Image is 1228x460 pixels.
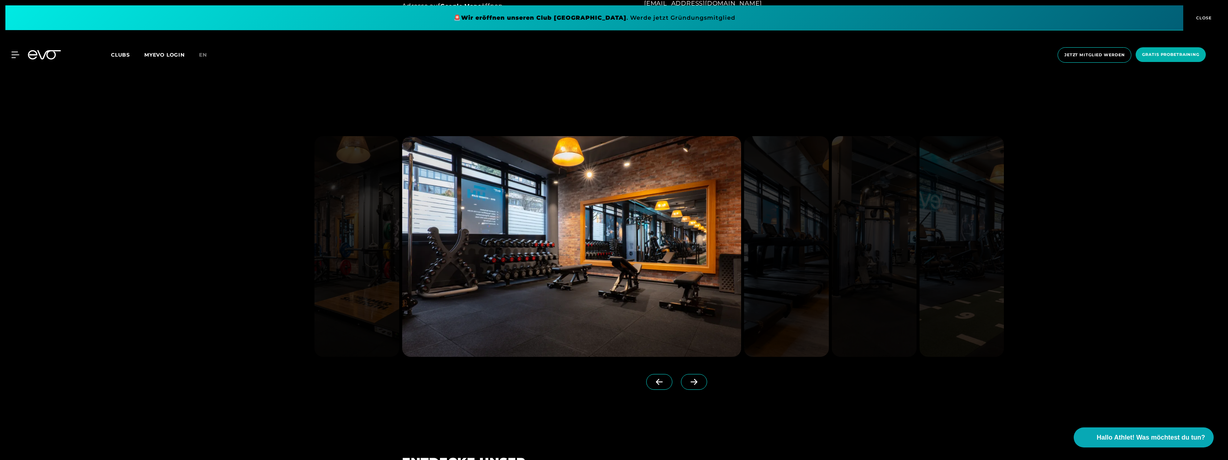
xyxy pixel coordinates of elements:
[111,52,130,58] span: Clubs
[111,51,144,58] a: Clubs
[832,136,917,357] img: evofitness
[1133,47,1208,63] a: Gratis Probetraining
[1055,47,1133,63] a: Jetzt Mitglied werden
[144,52,185,58] a: MYEVO LOGIN
[1064,52,1125,58] span: Jetzt Mitglied werden
[919,136,1004,357] img: evofitness
[1183,5,1223,30] button: CLOSE
[1142,52,1199,58] span: Gratis Probetraining
[199,51,216,59] a: en
[314,136,399,357] img: evofitness
[1097,433,1205,442] span: Hallo Athlet! Was möchtest du tun?
[199,52,207,58] span: en
[1194,15,1212,21] span: CLOSE
[402,136,741,357] img: evofitness
[744,136,829,357] img: evofitness
[1074,427,1214,447] button: Hallo Athlet! Was möchtest du tun?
